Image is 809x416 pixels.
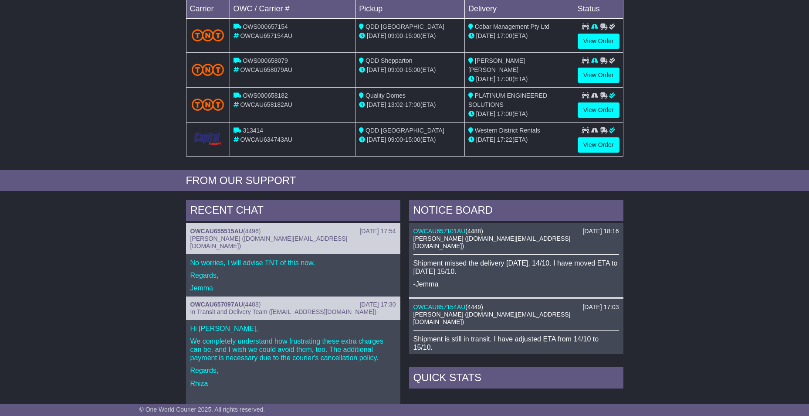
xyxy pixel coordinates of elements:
[240,66,292,73] span: OWCAU658079AU
[367,66,386,73] span: [DATE]
[405,32,420,39] span: 15:00
[413,228,619,235] div: ( )
[190,271,396,280] p: Regards,
[190,308,377,315] span: In Transit and Delivery Team ([EMAIL_ADDRESS][DOMAIN_NAME])
[578,34,619,49] a: View Order
[476,32,495,39] span: [DATE]
[366,127,444,134] span: QDD [GEOGRAPHIC_DATA]
[139,406,265,413] span: © One World Courier 2025. All rights reserved.
[409,391,623,413] td: Deliveries
[245,301,259,308] span: 4488
[468,135,570,144] div: (ETA)
[413,335,619,351] p: Shipment is still in transit. I have adjusted ETA from 14/10 to 15/10.
[413,303,466,310] a: OWCAU657154AU
[359,65,461,75] div: - (ETA)
[582,228,619,235] div: [DATE] 18:16
[476,110,495,117] span: [DATE]
[186,174,623,187] div: FROM OUR SUPPORT
[413,311,571,325] span: [PERSON_NAME] ([DOMAIN_NAME][EMAIL_ADDRESS][DOMAIN_NAME])
[367,101,386,108] span: [DATE]
[366,92,406,99] span: Quality Domes
[413,235,571,249] span: [PERSON_NAME] ([DOMAIN_NAME][EMAIL_ADDRESS][DOMAIN_NAME])
[367,32,386,39] span: [DATE]
[497,110,512,117] span: 17:00
[240,136,292,143] span: OWCAU634743AU
[405,136,420,143] span: 15:00
[192,131,224,147] img: CapitalTransport.png
[190,228,243,235] a: OWCAU655515AU
[582,303,619,311] div: [DATE] 17:03
[190,228,396,235] div: ( )
[192,29,224,41] img: TNT_Domestic.png
[409,200,623,223] div: NOTICE BOARD
[467,303,481,310] span: 4449
[468,75,570,84] div: (ETA)
[388,32,403,39] span: 09:00
[186,200,400,223] div: RECENT CHAT
[497,75,512,82] span: 17:00
[359,100,461,109] div: - (ETA)
[240,101,292,108] span: OWCAU658182AU
[190,379,396,388] p: Rhiza
[497,136,512,143] span: 17:22
[243,23,288,30] span: OWS000657154
[578,68,619,83] a: View Order
[243,57,288,64] span: OWS000658079
[359,228,396,235] div: [DATE] 17:54
[413,259,619,276] p: Shipment missed the delivery [DATE], 14/10. I have moved ETA to [DATE] 15/10.
[359,301,396,308] div: [DATE] 17:30
[405,101,420,108] span: 17:00
[240,32,292,39] span: OWCAU657154AU
[388,66,403,73] span: 09:00
[468,92,547,108] span: PLATINUM ENGINEERED SOLUTIONS
[476,75,495,82] span: [DATE]
[190,284,396,292] p: Jemma
[243,127,263,134] span: 313414
[359,135,461,144] div: - (ETA)
[192,64,224,75] img: TNT_Domestic.png
[192,99,224,110] img: TNT_Domestic.png
[497,32,512,39] span: 17:00
[190,235,348,249] span: [PERSON_NAME] ([DOMAIN_NAME][EMAIL_ADDRESS][DOMAIN_NAME])
[366,57,412,64] span: QDD Shepparton
[409,367,623,391] div: Quick Stats
[190,366,396,375] p: Regards,
[243,92,288,99] span: OWS000658182
[578,137,619,153] a: View Order
[475,23,549,30] span: Cobar Management Pty Ltd
[359,31,461,41] div: - (ETA)
[388,136,403,143] span: 09:00
[190,301,396,308] div: ( )
[366,23,444,30] span: QDD [GEOGRAPHIC_DATA]
[388,101,403,108] span: 13:02
[467,228,481,235] span: 4488
[245,228,259,235] span: 4496
[413,280,619,288] p: -Jemma
[475,127,540,134] span: Western District Rentals
[468,109,570,119] div: (ETA)
[190,324,396,333] p: Hi [PERSON_NAME],
[190,337,396,362] p: We completely understand how frustrating these extra charges can be, and I wish we could avoid th...
[578,102,619,118] a: View Order
[476,136,495,143] span: [DATE]
[413,303,619,311] div: ( )
[468,31,570,41] div: (ETA)
[468,57,525,73] span: [PERSON_NAME] [PERSON_NAME]
[190,259,396,267] p: No worries, I will advise TNT of this now.
[405,66,420,73] span: 15:00
[413,228,466,235] a: OWCAU657101AU
[190,301,243,308] a: OWCAU657097AU
[367,136,386,143] span: [DATE]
